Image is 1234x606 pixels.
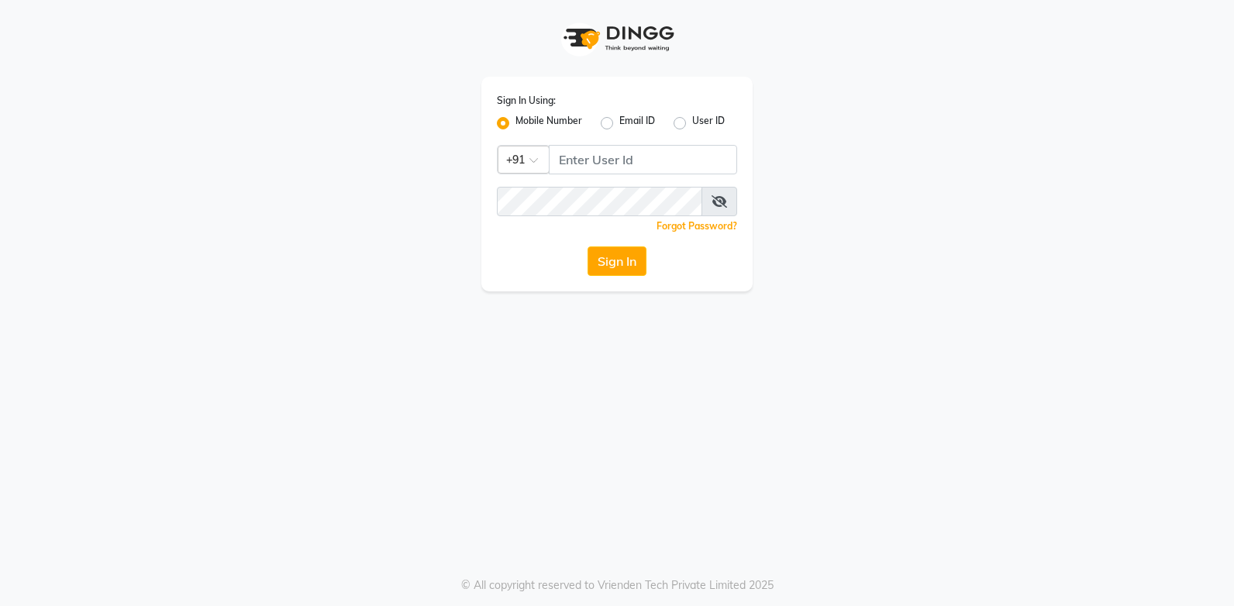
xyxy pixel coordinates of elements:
a: Forgot Password? [657,220,737,232]
label: Sign In Using: [497,94,556,108]
input: Username [497,187,702,216]
label: Email ID [619,114,655,133]
label: User ID [692,114,725,133]
input: Username [549,145,737,174]
img: logo1.svg [555,15,679,61]
button: Sign In [588,246,646,276]
label: Mobile Number [515,114,582,133]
